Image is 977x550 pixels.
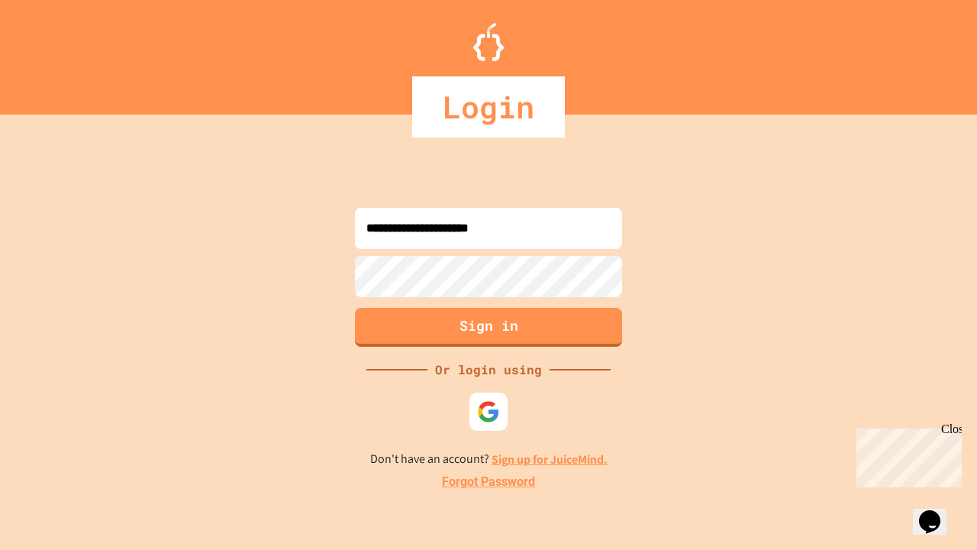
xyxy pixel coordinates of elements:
iframe: chat widget [913,489,962,535]
a: Forgot Password [442,473,535,491]
div: Chat with us now!Close [6,6,105,97]
button: Sign in [355,308,622,347]
img: Logo.svg [473,23,504,61]
img: google-icon.svg [477,400,500,423]
div: Or login using [427,361,550,379]
div: Login [412,76,565,137]
iframe: chat widget [850,422,962,487]
p: Don't have an account? [370,450,608,469]
a: Sign up for JuiceMind. [492,451,608,467]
